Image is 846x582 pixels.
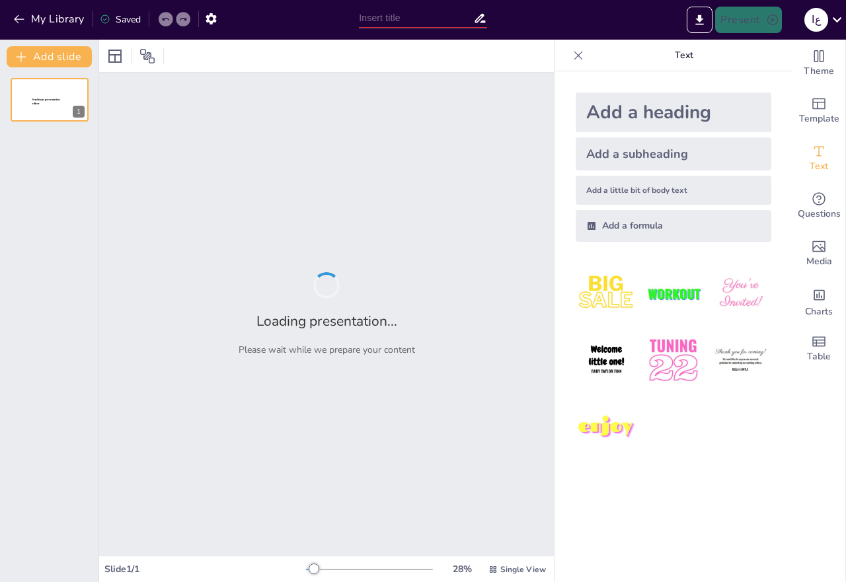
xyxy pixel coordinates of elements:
img: 2.jpeg [642,263,704,324]
div: Get real-time input from your audience [792,182,845,230]
div: Add a heading [576,92,771,132]
p: Please wait while we prepare your content [239,344,415,356]
div: Add charts and graphs [792,277,845,325]
span: Text [810,159,828,174]
div: Add a subheading [576,137,771,170]
div: 28 % [446,563,478,575]
span: Questions [798,207,841,221]
button: Present [715,7,781,33]
div: Add images, graphics, shapes or video [792,230,845,277]
div: Slide 1 / 1 [104,563,306,575]
div: Add ready made slides [792,87,845,135]
button: Export to PowerPoint [687,7,712,33]
button: ع ا [804,7,828,33]
div: Add a table [792,325,845,373]
img: 1.jpeg [576,263,637,324]
div: Change the overall theme [792,40,845,87]
span: Table [807,349,831,364]
img: 6.jpeg [710,330,771,391]
div: 1 [11,78,89,122]
span: Media [806,254,832,269]
img: 4.jpeg [576,330,637,391]
div: Add text boxes [792,135,845,182]
p: Text [589,40,779,71]
input: Insert title [359,9,473,28]
button: My Library [10,9,90,30]
div: Saved [100,13,141,26]
button: Add slide [7,46,92,67]
h2: Loading presentation... [256,312,397,330]
div: Layout [104,46,126,67]
span: Charts [805,305,833,319]
span: Position [139,48,155,64]
div: 1 [73,106,85,118]
img: 5.jpeg [642,330,704,391]
div: Add a little bit of body text [576,176,771,205]
span: Single View [500,564,546,575]
span: Template [799,112,839,126]
div: ع ا [804,8,828,32]
span: Theme [804,64,834,79]
img: 3.jpeg [710,263,771,324]
span: Sendsteps presentation editor [32,98,60,106]
img: 7.jpeg [576,397,637,458]
div: Add a formula [576,210,771,242]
